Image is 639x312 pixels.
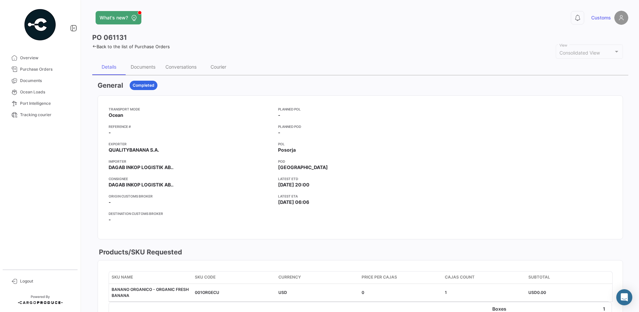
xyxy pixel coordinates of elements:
span: Posorja [278,147,296,153]
app-card-info-title: POL [278,141,442,147]
span: Overview [20,55,72,61]
span: - [109,216,111,223]
app-card-info-title: Planned POD [278,124,442,129]
app-card-info-title: POD [278,159,442,164]
span: 0.00 [537,290,546,295]
a: Documents [5,75,75,86]
span: SKU Code [195,274,216,280]
app-card-info-title: Destination Customs Broker [109,211,273,216]
div: 1 [445,290,523,296]
div: Details [102,64,116,70]
img: powered-by.png [23,8,57,42]
app-card-info-title: Reference # [109,124,273,129]
h3: General [98,81,123,90]
datatable-header-cell: Currency [276,271,359,284]
span: QUALITYBANANA S.A. [109,147,159,153]
app-card-info-title: Transport mode [109,106,273,112]
span: - [278,112,280,119]
app-card-info-title: Consignee [109,176,273,181]
span: What's new? [100,14,128,21]
a: Purchase Orders [5,64,75,75]
span: DAGAB INKOP LOGISTIK AB.. [109,164,173,171]
span: USD [278,290,287,295]
span: [GEOGRAPHIC_DATA] [278,164,328,171]
span: 001ORGECU [195,290,219,295]
span: Price per Cajas [362,274,397,280]
app-card-info-title: Planned POL [278,106,442,112]
datatable-header-cell: SKU Code [192,271,275,284]
span: BANANO ORGANICO - ORGANIC FRESH BANANA [112,287,189,298]
span: Ocean Loads [20,89,72,95]
span: Ocean [109,112,123,119]
a: Ocean Loads [5,86,75,98]
span: Purchase Orders [20,66,72,72]
div: Conversations [165,64,197,70]
span: Logout [20,278,72,284]
div: Documents [131,64,155,70]
span: DAGAB INKOP LOGISTIK AB.. [109,181,173,188]
img: placeholder-user.png [614,11,628,25]
app-card-info-title: Latest ETA [278,193,442,199]
span: Currency [278,274,301,280]
button: What's new? [96,11,141,24]
span: Subtotal [528,274,550,280]
a: Port Intelligence [5,98,75,109]
span: - [109,129,111,136]
a: Back to the list of Purchase Orders [92,44,170,49]
span: Tracking courier [20,112,72,118]
div: Abrir Intercom Messenger [616,289,632,305]
span: Port Intelligence [20,100,72,106]
app-card-info-title: Importer [109,159,273,164]
div: Courier [211,64,226,70]
datatable-header-cell: SKU Name [109,271,192,284]
span: [DATE] 06:06 [278,199,309,206]
app-card-info-title: Latest ETD [278,176,442,181]
span: USD [528,290,537,295]
app-card-info-title: Origin Customs Broker [109,193,273,199]
h3: Products/SKU Requested [98,247,182,257]
span: 0 [362,290,364,295]
span: [DATE] 20:00 [278,181,309,188]
app-card-info-title: Exporter [109,141,273,147]
span: Documents [20,78,72,84]
span: Customs [591,14,611,21]
span: SKU Name [112,274,133,280]
a: Overview [5,52,75,64]
a: Tracking courier [5,109,75,121]
h3: PO 061131 [92,33,127,42]
span: Cajas count [445,274,475,280]
span: - [278,129,280,136]
span: - [109,199,111,206]
mat-select-trigger: Consolidated View [559,50,600,56]
span: Completed [133,82,154,88]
